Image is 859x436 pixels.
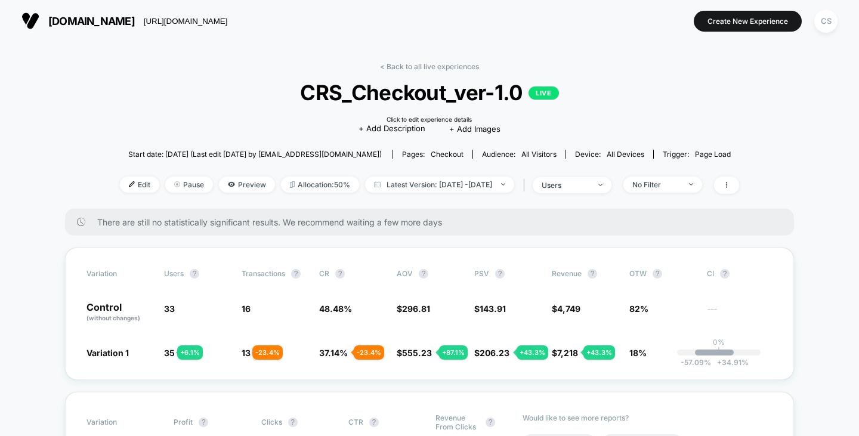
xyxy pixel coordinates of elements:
p: | [718,347,720,355]
span: $ [397,304,430,314]
span: All Visitors [521,150,557,159]
span: $ [474,304,506,314]
span: 555.23 [402,348,432,358]
div: No Filter [632,180,680,189]
img: end [174,181,180,187]
span: $ [397,348,432,358]
div: Click to edit experience details [387,116,472,123]
div: + 43.3 % [517,345,548,360]
button: ? [288,418,298,427]
div: + 43.3 % [583,345,615,360]
p: Control [86,302,152,323]
span: (without changes) [86,314,140,321]
span: 143.91 [480,304,506,314]
span: CRS_Checkout_ver-1.0 [151,80,708,105]
span: --- [707,305,773,323]
span: checkout [431,150,464,159]
span: $ [474,348,509,358]
img: end [689,183,693,185]
span: CI [707,269,773,279]
button: Create New Experience [694,11,802,32]
span: Device: [566,150,653,159]
span: Page Load [695,150,731,159]
button: ? [335,269,345,279]
div: users [542,181,589,190]
span: Profit [174,418,193,426]
button: CS [811,9,841,33]
span: Allocation: 50% [281,177,359,193]
button: ? [291,269,301,279]
img: edit [129,181,135,187]
span: Start date: [DATE] (Last edit [DATE] by [EMAIL_ADDRESS][DOMAIN_NAME]) [128,150,382,159]
span: 18% [629,348,647,358]
div: Pages: [402,150,464,159]
a: < Back to all live experiences [380,62,479,71]
span: Pause [165,177,213,193]
span: users [164,269,184,278]
span: 4,749 [557,304,580,314]
button: ? [653,269,662,279]
span: Revenue [552,269,582,278]
span: Variation 1 [86,348,129,358]
span: There are still no statistically significant results. We recommend waiting a few more days [97,217,770,227]
span: $ [552,348,578,358]
span: PSV [474,269,489,278]
span: | [520,177,533,194]
button: ? [588,269,597,279]
span: 37.14 % [319,348,348,358]
span: OTW [629,269,695,279]
p: Would like to see more reports? [523,413,773,422]
span: 33 [164,304,175,314]
span: $ [552,304,580,314]
button: [DOMAIN_NAME][URL][DOMAIN_NAME] [18,11,231,30]
span: [DOMAIN_NAME] [48,15,135,27]
span: Clicks [261,418,282,426]
span: 13 [242,348,251,358]
div: CS [814,10,838,33]
span: Edit [120,177,159,193]
span: CTR [348,418,363,426]
span: Transactions [242,269,285,278]
div: Audience: [482,150,557,159]
span: + Add Images [449,124,500,134]
div: Trigger: [663,150,731,159]
div: [URL][DOMAIN_NAME] [144,17,228,26]
span: AOV [397,269,413,278]
button: ? [199,418,208,427]
span: Preview [219,177,275,193]
span: 34.91 % [711,358,749,367]
img: Visually logo [21,12,39,30]
span: 35 [164,348,175,358]
span: + [717,358,722,367]
p: 0% [713,338,725,347]
span: Latest Version: [DATE] - [DATE] [365,177,514,193]
img: rebalance [290,181,295,188]
span: 82% [629,304,648,314]
span: Variation [86,269,152,279]
img: calendar [374,181,381,187]
span: 206.23 [480,348,509,358]
div: - 23.4 % [354,345,384,360]
span: 16 [242,304,251,314]
span: all devices [607,150,644,159]
span: 296.81 [402,304,430,314]
div: - 23.4 % [252,345,283,360]
button: ? [495,269,505,279]
span: -57.09 % [681,358,711,367]
div: + 87.1 % [439,345,468,360]
span: + Add Description [359,123,425,135]
div: + 6.1 % [177,345,203,360]
button: ? [190,269,199,279]
span: 48.48 % [319,304,352,314]
button: ? [720,269,730,279]
button: ? [486,418,495,427]
p: LIVE [529,86,558,100]
span: 7,218 [557,348,578,358]
button: ? [369,418,379,427]
span: CR [319,269,329,278]
button: ? [419,269,428,279]
span: Revenue From Clicks [435,413,480,431]
img: end [598,184,602,186]
span: Variation [86,413,152,431]
img: end [501,183,505,185]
